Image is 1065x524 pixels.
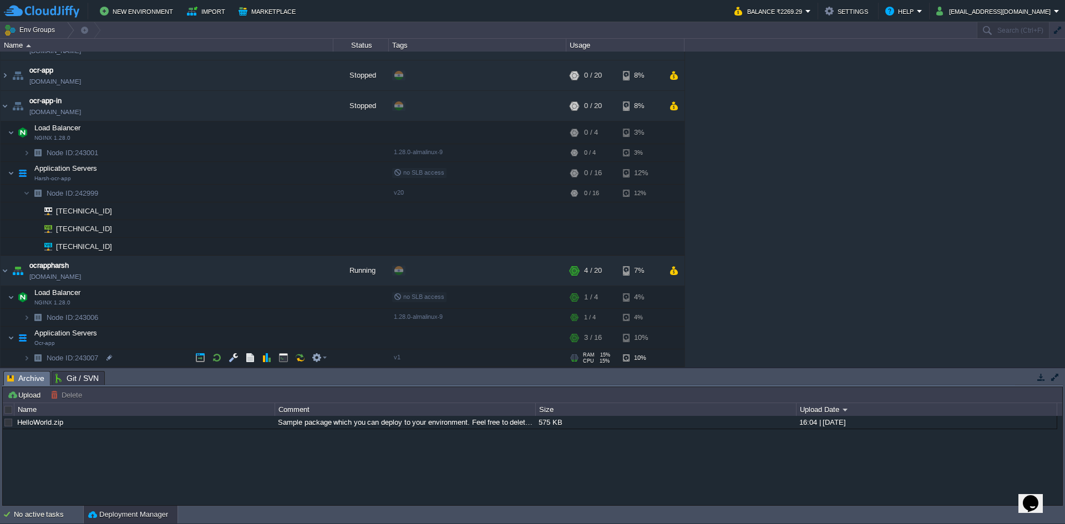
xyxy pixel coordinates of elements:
a: Node ID:243007 [45,353,100,363]
div: 8% [623,60,659,90]
div: Usage [567,39,684,52]
div: Stopped [333,91,389,121]
button: Help [885,4,917,18]
a: [DOMAIN_NAME] [29,106,81,118]
div: 3 / 16 [584,327,602,349]
a: ocr-app-in [29,95,62,106]
span: 243006 [45,313,100,322]
a: Application ServersOcr-app [33,329,99,337]
div: 0 / 20 [584,91,602,121]
span: RAM [583,352,595,358]
div: Sample package which you can deploy to your environment. Feel free to delete and upload a package... [275,416,535,429]
img: AMDAwAAAACH5BAEAAAAALAAAAAABAAEAAAICRAEAOw== [15,162,31,184]
img: CloudJiffy [4,4,79,18]
div: 4% [623,309,659,326]
div: 16:04 | [DATE] [797,416,1056,429]
span: 243001 [45,148,100,157]
button: [EMAIL_ADDRESS][DOMAIN_NAME] [936,4,1054,18]
img: AMDAwAAAACH5BAEAAAAALAAAAAABAAEAAAICRAEAOw== [26,44,31,47]
div: Size [536,403,796,416]
div: Running [333,256,389,286]
div: Stopped [333,60,389,90]
span: Archive [7,372,44,385]
img: AMDAwAAAACH5BAEAAAAALAAAAAABAAEAAAICRAEAOw== [37,238,52,255]
span: 1.28.0-almalinux-9 [394,313,443,320]
span: 242999 [45,189,100,198]
div: Name [1,39,333,52]
span: Application Servers [33,328,99,338]
span: Application Servers [33,164,99,173]
div: 3% [623,144,659,161]
span: Node ID: [47,354,75,362]
div: 575 KB [536,416,795,429]
div: 4% [623,286,659,308]
button: Upload [7,390,44,400]
div: 8% [623,91,659,121]
img: AMDAwAAAACH5BAEAAAAALAAAAAABAAEAAAICRAEAOw== [8,286,14,308]
img: AMDAwAAAACH5BAEAAAAALAAAAAABAAEAAAICRAEAOw== [15,327,31,349]
span: Ocr-app [34,340,55,347]
span: v20 [394,189,404,196]
img: AMDAwAAAACH5BAEAAAAALAAAAAABAAEAAAICRAEAOw== [23,185,30,202]
span: 15% [599,352,610,358]
div: 0 / 4 [584,144,596,161]
button: Deployment Manager [88,509,168,520]
a: Node ID:242999 [45,189,100,198]
img: AMDAwAAAACH5BAEAAAAALAAAAAABAAEAAAICRAEAOw== [30,309,45,326]
a: Node ID:243006 [45,313,100,322]
a: ocr-app [29,65,53,76]
div: 1 / 4 [584,309,596,326]
button: Balance ₹2269.29 [734,4,805,18]
img: AMDAwAAAACH5BAEAAAAALAAAAAABAAEAAAICRAEAOw== [23,349,30,367]
div: 7% [623,256,659,286]
div: 4 / 20 [584,256,602,286]
img: AMDAwAAAACH5BAEAAAAALAAAAAABAAEAAAICRAEAOw== [15,121,31,144]
img: AMDAwAAAACH5BAEAAAAALAAAAAABAAEAAAICRAEAOw== [37,202,52,220]
button: Env Groups [4,22,59,38]
div: 1 / 4 [584,286,598,308]
span: [TECHNICAL_ID] [55,202,114,220]
a: [TECHNICAL_ID] [55,225,114,233]
span: CPU [583,358,594,364]
span: no SLB access [394,169,444,176]
img: AMDAwAAAACH5BAEAAAAALAAAAAABAAEAAAICRAEAOw== [1,256,9,286]
a: Node ID:243001 [45,148,100,157]
span: 1.28.0-almalinux-9 [394,149,443,155]
span: Node ID: [47,313,75,322]
div: 0 / 20 [584,60,602,90]
img: AMDAwAAAACH5BAEAAAAALAAAAAABAAEAAAICRAEAOw== [30,220,37,237]
img: AMDAwAAAACH5BAEAAAAALAAAAAABAAEAAAICRAEAOw== [8,327,14,349]
img: AMDAwAAAACH5BAEAAAAALAAAAAABAAEAAAICRAEAOw== [8,162,14,184]
span: Node ID: [47,149,75,157]
span: NGINX 1.28.0 [34,299,70,306]
img: AMDAwAAAACH5BAEAAAAALAAAAAABAAEAAAICRAEAOw== [30,349,45,367]
div: Comment [276,403,535,416]
a: [DOMAIN_NAME] [29,76,81,87]
img: AMDAwAAAACH5BAEAAAAALAAAAAABAAEAAAICRAEAOw== [30,185,45,202]
span: v1 [394,354,400,360]
button: Settings [825,4,871,18]
a: [DOMAIN_NAME] [29,271,81,282]
div: Status [334,39,388,52]
span: Git / SVN [55,372,99,385]
div: 3% [623,121,659,144]
span: Load Balancer [33,123,82,133]
img: AMDAwAAAACH5BAEAAAAALAAAAAABAAEAAAICRAEAOw== [1,91,9,121]
img: AMDAwAAAACH5BAEAAAAALAAAAAABAAEAAAICRAEAOw== [30,238,37,255]
div: 12% [623,162,659,184]
div: Tags [389,39,566,52]
a: Load BalancerNGINX 1.28.0 [33,288,82,297]
a: [TECHNICAL_ID] [55,207,114,215]
a: ocrappharsh [29,260,69,271]
span: 243007 [45,353,100,363]
img: AMDAwAAAACH5BAEAAAAALAAAAAABAAEAAAICRAEAOw== [23,309,30,326]
img: AMDAwAAAACH5BAEAAAAALAAAAAABAAEAAAICRAEAOw== [23,144,30,161]
span: NGINX 1.28.0 [34,135,70,141]
div: 0 / 4 [584,121,598,144]
a: Application ServersHarsh-ocr-app [33,164,99,172]
div: 0 / 16 [584,185,599,202]
img: AMDAwAAAACH5BAEAAAAALAAAAAABAAEAAAICRAEAOw== [10,256,26,286]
